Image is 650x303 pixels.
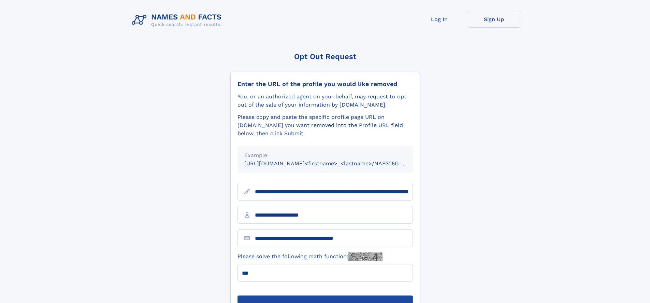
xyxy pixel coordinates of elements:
[237,80,413,88] div: Enter the URL of the profile you would like removed
[412,11,467,28] a: Log In
[237,113,413,138] div: Please copy and paste the specific profile page URL on [DOMAIN_NAME] you want removed into the Pr...
[244,160,426,167] small: [URL][DOMAIN_NAME]<firstname>_<lastname>/NAF325G-xxxxxxxx
[244,151,406,160] div: Example:
[237,93,413,109] div: You, or an authorized agent on your behalf, may request to opt-out of the sale of your informatio...
[129,11,227,29] img: Logo Names and Facts
[230,52,420,61] div: Opt Out Request
[467,11,521,28] a: Sign Up
[237,252,382,261] label: Please solve the following math function:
